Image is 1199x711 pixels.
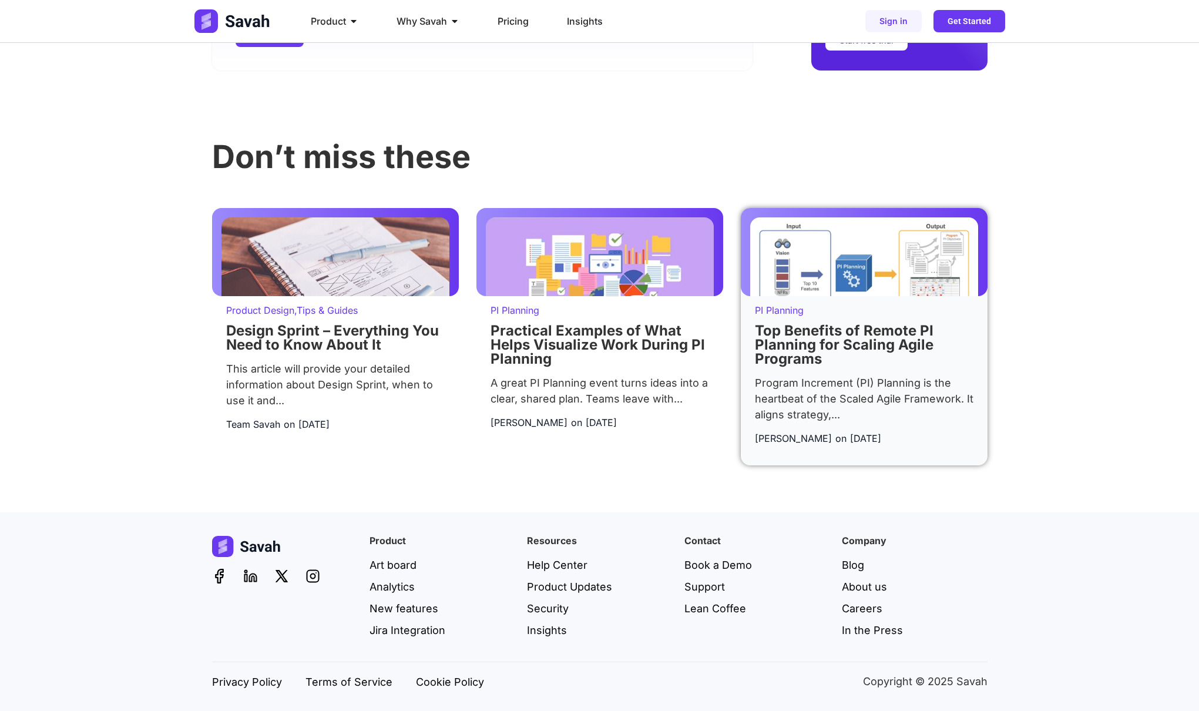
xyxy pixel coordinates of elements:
time: [DATE] [586,417,617,428]
a: Privacy Policy [212,674,282,690]
span: Cookie Policy [416,674,484,690]
div: A great PI Planning event turns ideas into a clear, shared plan. Teams leave with... [491,375,709,407]
span: About us [842,579,887,595]
a: In the Press [842,622,988,638]
span: Why Savah [397,14,447,28]
a: Get Started [933,10,1005,32]
span: Security [527,601,569,616]
a: [DATE] [586,415,617,430]
a: Team Savah [226,417,280,431]
div: Program Increment (PI) Planning is the heartbeat of the Scaled Agile Framework. It aligns strateg... [755,375,973,422]
a: [PERSON_NAME] [755,431,832,445]
span: Analytics [370,579,415,595]
a: PI Planning [755,304,804,316]
span: Help Center [527,557,587,573]
span: Art board [370,557,417,573]
p: Copyright © 2025 Savah [863,676,988,687]
a: Analytics [370,579,515,595]
h4: Product [370,536,515,545]
a: Jira Integration [370,622,515,638]
img: Design Sprint [221,217,449,370]
span: Get Started [948,17,991,25]
span: Blog [842,557,864,573]
a: Sign in [865,10,922,32]
a: PI Planning [491,304,539,316]
time: [DATE] [850,432,881,444]
a: Support [684,579,830,595]
a: Design Sprint – Everything You Need to Know About It [226,322,439,353]
span: on [284,417,295,431]
span: on [571,415,582,430]
a: Practical Examples of What Helps Visualize Work During PI Planning [491,322,705,367]
span: In the Press [842,622,903,638]
div: This article will provide your detailed information about Design Sprint, when to use it and... [226,361,445,408]
a: Terms of Service [305,674,392,690]
a: Art board [370,557,515,573]
h2: Don’t miss these [212,141,988,173]
span: Jira Integration [370,622,445,638]
p: , [226,306,445,315]
span: New features [370,601,438,616]
a: New features [370,601,515,616]
span: Product [311,14,346,28]
a: Product Updates [527,579,673,595]
nav: Menu [301,9,714,33]
span: Support [684,579,725,595]
a: [PERSON_NAME] [491,415,567,430]
a: Careers [842,601,988,616]
a: [DATE] [298,417,330,431]
span: Sign in [879,17,908,25]
time: [DATE] [298,418,330,430]
a: Insights [527,622,673,638]
span: Careers [842,601,882,616]
a: Product Design [226,304,294,316]
a: Lean Coffee [684,601,830,616]
a: [DATE] [850,431,881,445]
span: on [835,431,847,445]
span: Start free trial [839,36,894,45]
span: Lean Coffee [684,601,746,616]
span: Insights [527,622,567,638]
a: Pricing [498,14,529,28]
a: Book a Demo [684,557,830,573]
a: Help Center [527,557,673,573]
a: Tips & Guides [297,304,358,316]
div: Menu Toggle [301,9,714,33]
img: What Helps Visualize Work During PI Planning [486,217,714,445]
img: Remote PI Planning [750,217,978,331]
a: Insights [567,14,603,28]
h4: Resources [527,536,673,545]
a: Security [527,601,673,616]
span: Book a Demo [684,557,752,573]
span: Product Updates [527,579,612,595]
h4: Contact [684,536,830,545]
a: Top Benefits of Remote PI Planning for Scaling Agile Programs [755,322,933,367]
a: Blog [842,557,988,573]
h4: Company [842,536,988,545]
a: About us [842,579,988,595]
iframe: Chat Widget [1140,655,1199,711]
